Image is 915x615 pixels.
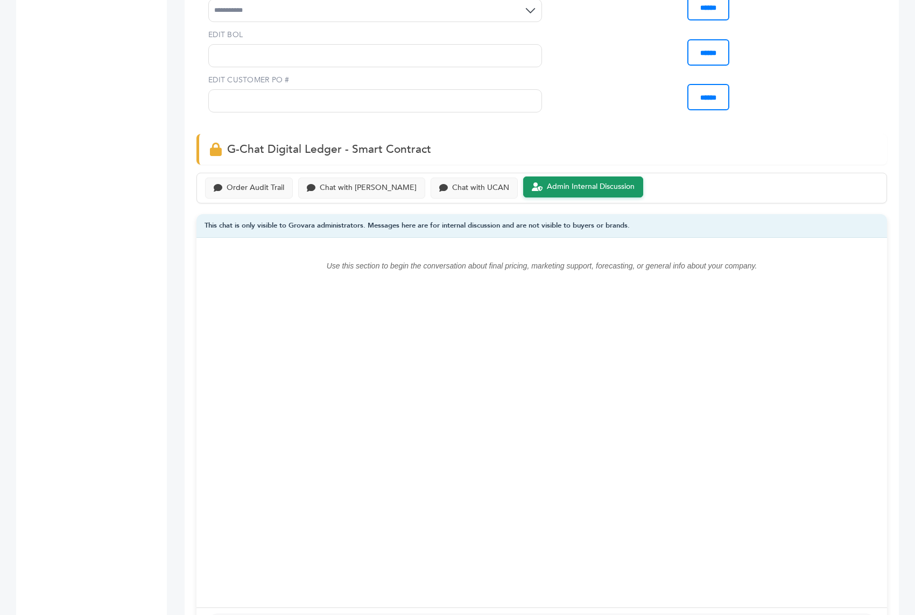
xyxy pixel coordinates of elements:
div: Chat with [PERSON_NAME] [320,183,417,193]
div: This chat is only visible to Grovara administrators. Messages here are for internal discussion an... [196,214,887,238]
div: Chat with UCAN [452,183,509,193]
span: G-Chat Digital Ledger - Smart Contract [227,142,431,157]
label: EDIT CUSTOMER PO # [208,75,542,86]
label: EDIT BOL [208,30,542,40]
p: Use this section to begin the conversation about final pricing, marketing support, forecasting, o... [218,259,865,272]
div: Order Audit Trail [227,183,284,193]
div: Admin Internal Discussion [547,182,635,192]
